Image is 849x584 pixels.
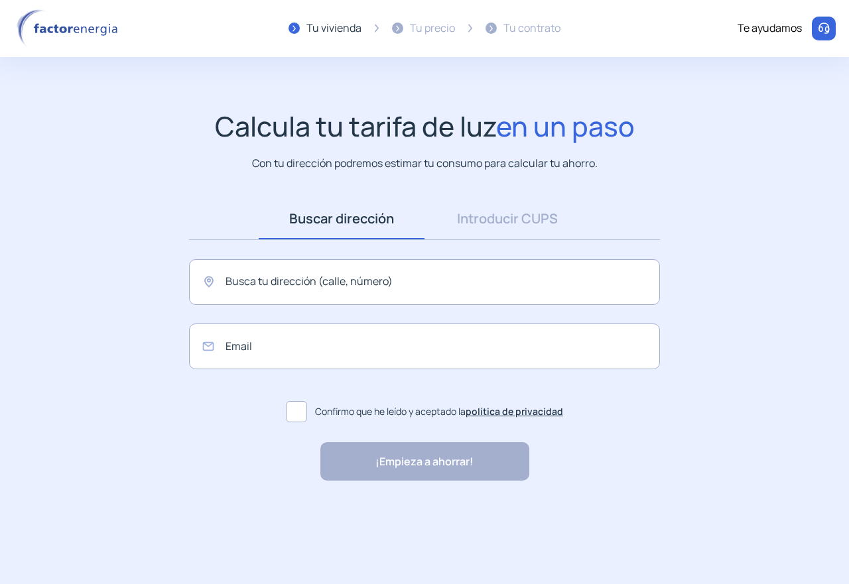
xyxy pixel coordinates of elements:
[315,404,563,419] span: Confirmo que he leído y aceptado la
[503,20,560,37] div: Tu contrato
[306,20,361,37] div: Tu vivienda
[410,20,455,37] div: Tu precio
[817,22,830,35] img: llamar
[738,20,802,37] div: Te ayudamos
[259,198,424,239] a: Buscar dirección
[496,107,635,145] span: en un paso
[215,110,635,143] h1: Calcula tu tarifa de luz
[13,9,126,48] img: logo factor
[424,198,590,239] a: Introducir CUPS
[466,405,563,418] a: política de privacidad
[252,155,598,172] p: Con tu dirección podremos estimar tu consumo para calcular tu ahorro.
